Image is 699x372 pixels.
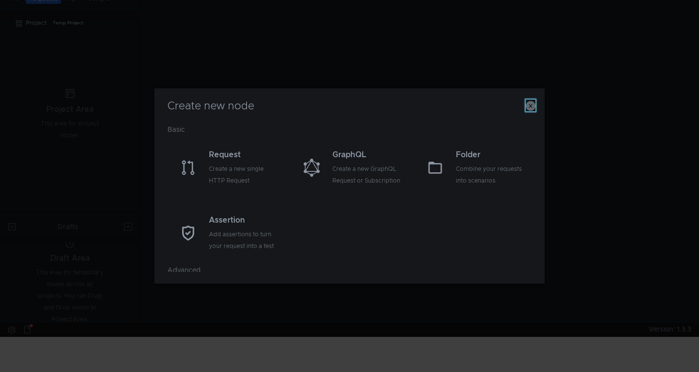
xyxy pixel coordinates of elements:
div: Add assertions to turn your request into a test [209,228,279,252]
div: Basic [167,124,532,143]
div: Request [209,149,279,161]
div: GraphQL [332,149,402,161]
div: Folder [456,149,526,161]
h3: Create new node [166,100,533,112]
div: Assertion [209,214,279,226]
div: Create a new single HTTP Request [209,163,279,186]
div: Combine your requests into scenarios [456,163,526,186]
div: Create a new GraphQL Request or Subscription [332,163,402,186]
div: Advanced [167,264,532,284]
